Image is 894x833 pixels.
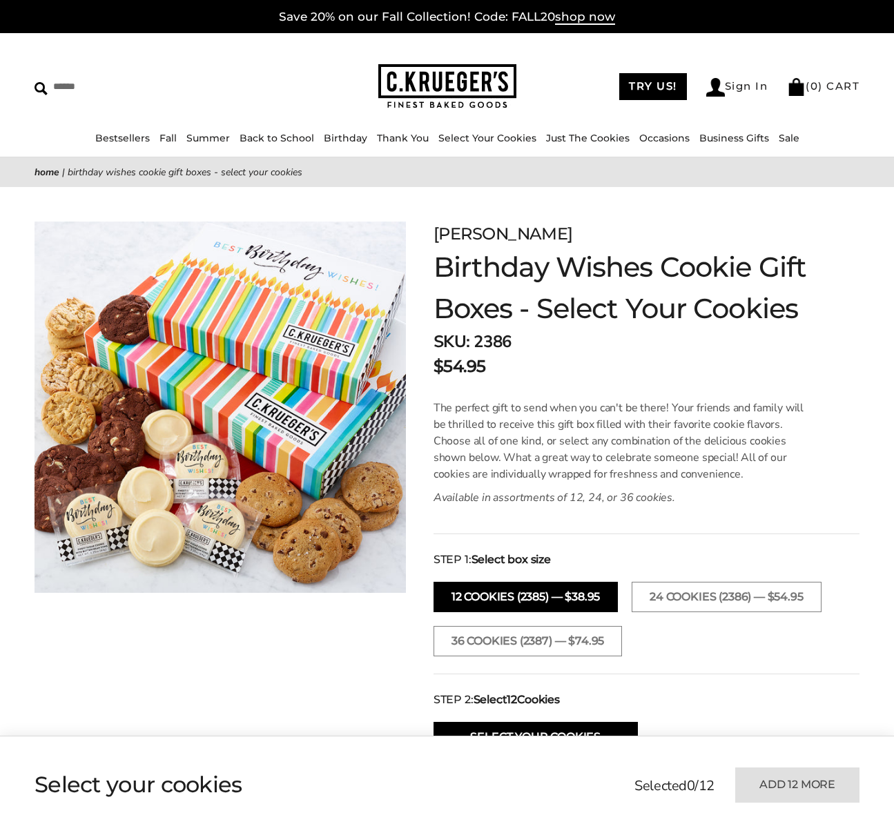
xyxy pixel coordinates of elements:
[438,132,536,144] a: Select Your Cookies
[434,692,859,708] div: STEP 2:
[634,776,715,796] p: Selected /
[159,132,177,144] a: Fall
[434,582,618,612] button: 12 Cookies (2385) — $38.95
[632,582,821,612] button: 24 Cookies (2386) — $54.95
[779,132,799,144] a: Sale
[699,132,769,144] a: Business Gifts
[35,82,48,95] img: Search
[699,776,715,795] span: 12
[240,132,314,144] a: Back to School
[324,132,367,144] a: Birthday
[619,73,687,100] a: TRY US!
[434,490,675,505] em: Available in assortments of 12, 24, or 36 cookies.
[35,222,406,593] img: Birthday Wishes Cookie Gift Boxes - Select Your Cookies
[95,132,150,144] a: Bestsellers
[507,693,517,706] span: 12
[472,551,551,568] strong: Select box size
[639,132,690,144] a: Occasions
[378,64,516,109] img: C.KRUEGER'S
[687,776,695,795] span: 0
[810,79,819,92] span: 0
[62,166,65,179] span: |
[35,166,59,179] a: Home
[474,692,560,708] strong: Select Cookies
[279,10,615,25] a: Save 20% on our Fall Collection! Code: FALL20shop now
[377,132,429,144] a: Thank You
[706,78,768,97] a: Sign In
[434,400,811,482] p: The perfect gift to send when you can't be there! Your friends and family will be thrilled to rec...
[434,626,622,656] button: 36 Cookies (2387) — $74.95
[706,78,725,97] img: Account
[474,331,511,353] span: 2386
[434,551,859,568] div: STEP 1:
[546,132,630,144] a: Just The Cookies
[735,767,859,803] button: Add 12 more
[787,79,859,92] a: (0) CART
[434,246,859,329] h1: Birthday Wishes Cookie Gift Boxes - Select Your Cookies
[35,164,859,180] nav: breadcrumbs
[35,76,224,97] input: Search
[787,78,806,96] img: Bag
[434,722,638,752] button: Select Your Cookies
[434,354,486,379] p: $54.95
[186,132,230,144] a: Summer
[434,222,859,246] p: [PERSON_NAME]
[68,166,302,179] span: Birthday Wishes Cookie Gift Boxes - Select Your Cookies
[434,331,470,353] strong: SKU:
[555,10,615,25] span: shop now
